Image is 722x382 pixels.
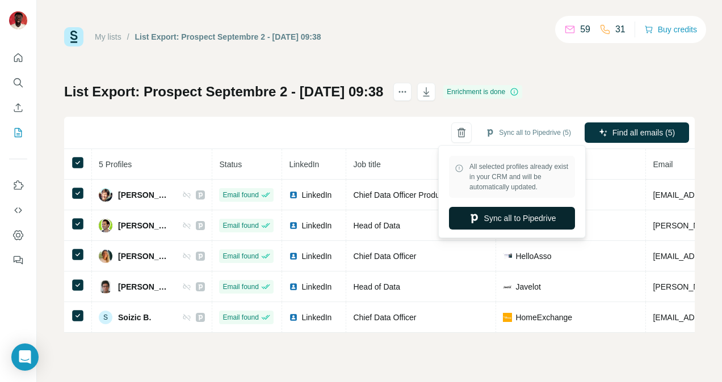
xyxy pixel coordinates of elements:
[503,282,512,291] img: company-logo
[9,225,27,245] button: Dashboard
[289,160,319,169] span: LinkedIn
[64,83,383,101] h1: List Export: Prospect Septembre 2 - [DATE] 09:38
[353,190,495,200] span: Chief Data Officer Product et IA Catalyst
[99,219,112,232] img: Avatar
[64,27,83,46] img: Surfe Logo
[9,48,27,68] button: Quick start
[289,221,298,230] img: LinkedIn logo
[503,313,512,322] img: company-logo
[353,252,416,261] span: Chief Data Officer
[477,124,579,141] button: Sync all to Pipedrive (5)
[99,280,112,294] img: Avatar
[469,162,569,192] span: All selected profiles already exist in your CRM and will be automatically updated.
[9,122,27,143] button: My lists
[99,249,112,263] img: Avatar
[9,73,27,93] button: Search
[289,252,298,261] img: LinkedIn logo
[289,282,298,291] img: LinkedIn logo
[503,253,512,258] img: company-logo
[653,160,673,169] span: Email
[9,11,27,29] img: Avatar
[353,313,416,322] span: Chief Data Officer
[353,160,380,169] span: Job title
[118,220,171,231] span: [PERSON_NAME]
[223,190,258,200] span: Email found
[289,190,298,200] img: LinkedIn logo
[580,23,590,36] p: 59
[127,31,129,43] li: /
[118,189,171,201] span: [PERSON_NAME]
[9,175,27,196] button: Use Surfe on LinkedIn
[118,251,171,262] span: [PERSON_NAME]
[118,312,151,323] span: Soizic B.
[301,281,331,292] span: LinkedIn
[223,282,258,292] span: Email found
[219,160,242,169] span: Status
[515,312,572,323] span: HomeExchange
[223,220,258,231] span: Email found
[11,343,39,371] div: Open Intercom Messenger
[443,85,522,99] div: Enrichment is done
[99,160,132,169] span: 5 Profiles
[9,97,27,118] button: Enrich CSV
[515,251,551,262] span: HelloAsso
[615,23,626,36] p: 31
[353,221,400,230] span: Head of Data
[99,188,112,202] img: Avatar
[449,207,575,230] button: Sync all to Pipedrive
[612,127,675,138] span: Find all emails (5)
[301,189,331,201] span: LinkedIn
[585,122,689,143] button: Find all emails (5)
[515,281,540,292] span: Javelot
[9,250,27,270] button: Feedback
[9,200,27,220] button: Use Surfe API
[289,313,298,322] img: LinkedIn logo
[301,312,331,323] span: LinkedIn
[135,31,321,43] div: List Export: Prospect Septembre 2 - [DATE] 09:38
[118,281,171,292] span: [PERSON_NAME]
[95,32,121,41] a: My lists
[353,282,400,291] span: Head of Data
[99,311,112,324] div: S
[301,251,331,262] span: LinkedIn
[223,312,258,322] span: Email found
[301,220,331,231] span: LinkedIn
[644,22,697,37] button: Buy credits
[393,83,412,101] button: actions
[223,251,258,261] span: Email found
